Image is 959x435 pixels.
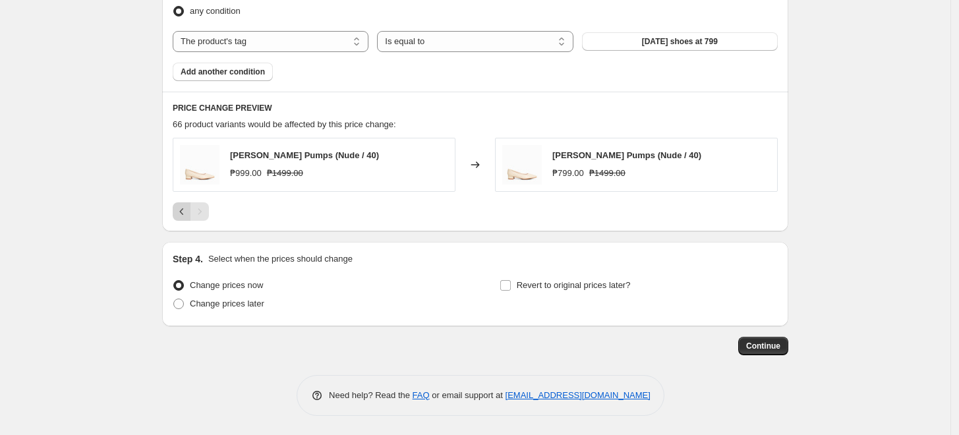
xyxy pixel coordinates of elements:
[502,145,542,185] img: Dione_Bone_1_80x.jpg
[413,390,430,400] a: FAQ
[430,390,506,400] span: or email support at
[738,337,788,355] button: Continue
[506,390,651,400] a: [EMAIL_ADDRESS][DOMAIN_NAME]
[173,202,191,221] button: Previous
[582,32,778,51] button: [DATE] shoes at 799
[230,150,379,160] span: [PERSON_NAME] Pumps (Nude / 40)
[173,119,396,129] span: 66 product variants would be affected by this price change:
[180,145,219,185] img: Dione_Bone_1_80x.jpg
[173,63,273,81] button: Add another condition
[230,167,262,180] div: ₱999.00
[552,150,701,160] span: [PERSON_NAME] Pumps (Nude / 40)
[589,167,625,180] strike: ₱1499.00
[173,103,778,113] h6: PRICE CHANGE PREVIEW
[746,341,780,351] span: Continue
[552,167,584,180] div: ₱799.00
[190,6,241,16] span: any condition
[181,67,265,77] span: Add another condition
[208,252,353,266] p: Select when the prices should change
[190,280,263,290] span: Change prices now
[173,202,209,221] nav: Pagination
[173,252,203,266] h2: Step 4.
[642,36,718,47] span: [DATE] shoes at 799
[517,280,631,290] span: Revert to original prices later?
[190,299,264,308] span: Change prices later
[267,167,303,180] strike: ₱1499.00
[329,390,413,400] span: Need help? Read the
